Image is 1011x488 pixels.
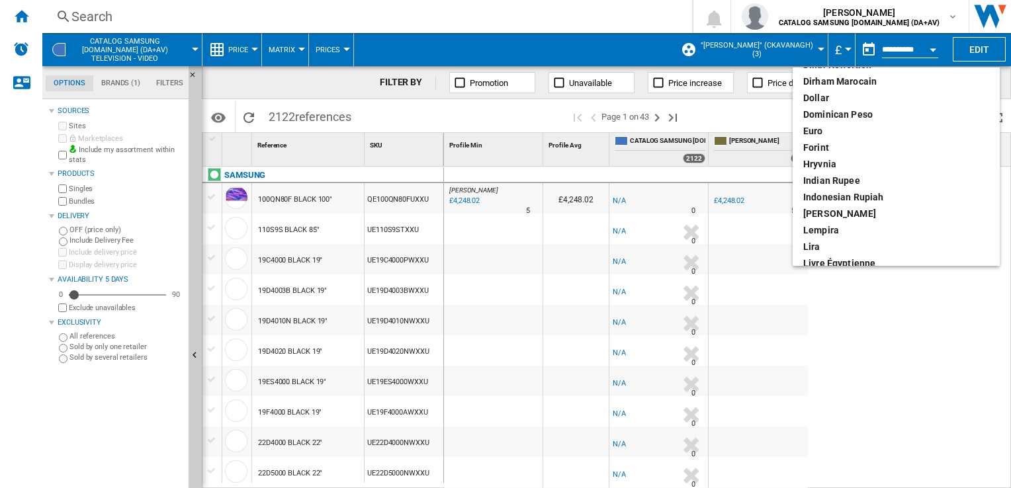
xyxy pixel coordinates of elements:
[803,157,989,171] div: Hryvnia
[803,91,989,104] div: dollar
[803,207,989,220] div: [PERSON_NAME]
[803,174,989,187] div: Indian rupee
[803,224,989,237] div: lempira
[803,190,989,204] div: Indonesian Rupiah
[803,141,989,154] div: Forint
[803,240,989,253] div: lira
[803,75,989,88] div: dirham marocain
[803,108,989,121] div: Dominican peso
[803,257,989,270] div: livre égyptienne
[803,124,989,138] div: euro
